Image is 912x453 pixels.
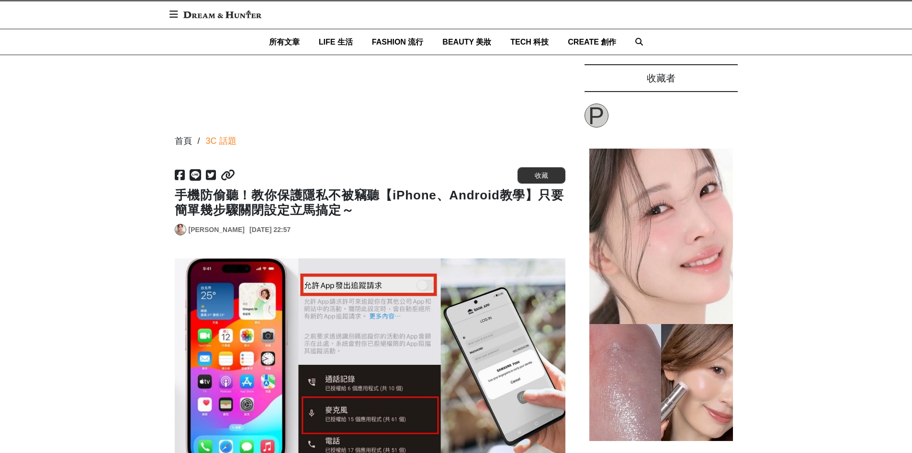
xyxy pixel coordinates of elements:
[568,29,616,55] a: CREATE 創作
[442,29,491,55] a: BEAUTY 美妝
[589,149,733,441] img: 水光肌底妝教學！初學者也能掌握的5大上妝技巧，畫完像打過皮秒，勻膚透亮還零毛孔
[319,38,353,46] span: LIFE 生活
[269,29,300,55] a: 所有文章
[568,38,616,46] span: CREATE 創作
[189,225,245,235] a: [PERSON_NAME]
[175,224,186,235] img: Avatar
[518,167,565,184] button: 收藏
[175,188,565,218] h1: 手機防偷聽！教你保護隱私不被竊聽【iPhone、Android教學】只要簡單幾步驟關閉設定立馬搞定～
[442,38,491,46] span: BEAUTY 美妝
[198,135,200,148] div: /
[510,38,549,46] span: TECH 科技
[510,29,549,55] a: TECH 科技
[319,29,353,55] a: LIFE 生活
[206,135,236,148] a: 3C 話題
[175,135,192,148] div: 首頁
[372,38,424,46] span: FASHION 流行
[372,29,424,55] a: FASHION 流行
[269,38,300,46] span: 所有文章
[249,225,291,235] div: [DATE] 22:57
[179,6,266,23] img: Dream & Hunter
